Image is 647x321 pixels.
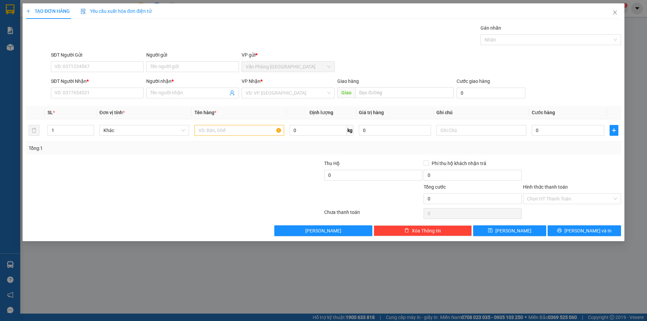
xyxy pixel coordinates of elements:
button: save[PERSON_NAME] [473,225,546,236]
span: Yêu cầu xuất hóa đơn điện tử [81,8,152,14]
span: Đơn vị tính [99,110,125,115]
button: Close [606,3,624,22]
button: [PERSON_NAME] [275,225,373,236]
img: icon [81,9,86,14]
label: Cước giao hàng [457,78,490,84]
span: Giao hàng [337,78,359,84]
span: save [488,228,493,233]
button: delete [29,125,39,136]
span: TẠO ĐƠN HÀNG [26,8,70,14]
input: Cước giao hàng [457,88,525,98]
div: SĐT Người Nhận [51,77,144,85]
div: SĐT Người Gửi [51,51,144,59]
span: kg [347,125,353,136]
span: Tổng cước [424,184,446,190]
input: 0 [359,125,431,136]
span: Tên hàng [194,110,216,115]
span: Xóa Thông tin [412,227,441,234]
span: Phí thu hộ khách nhận trả [429,160,489,167]
li: Thảo Lan [3,40,78,50]
span: [PERSON_NAME] [496,227,532,234]
input: Ghi Chú [437,125,526,136]
div: Người gửi [146,51,239,59]
div: VP gửi [242,51,335,59]
span: plus [26,9,31,13]
span: plus [610,128,618,133]
span: [PERSON_NAME] [306,227,342,234]
span: delete [404,228,409,233]
span: Cước hàng [532,110,555,115]
input: Dọc đường [355,87,454,98]
span: [PERSON_NAME] và In [564,227,612,234]
li: In ngày: 13:02 14/09 [3,50,78,59]
div: Người nhận [146,77,239,85]
span: printer [557,228,562,233]
th: Ghi chú [434,106,529,119]
span: VP Nhận [242,78,261,84]
span: Thu Hộ [324,161,340,166]
label: Hình thức thanh toán [523,184,568,190]
label: Gán nhãn [481,25,501,31]
div: Chưa thanh toán [323,208,423,220]
span: Định lượng [310,110,334,115]
span: Văn Phòng Sài Gòn [246,62,331,72]
span: SL [48,110,53,115]
button: printer[PERSON_NAME] và In [548,225,621,236]
span: Giá trị hàng [359,110,384,115]
span: user-add [230,90,235,96]
span: Giao [337,87,355,98]
button: plus [610,125,618,136]
span: close [612,10,618,15]
input: VD: Bàn, Ghế [194,125,284,136]
button: deleteXóa Thông tin [374,225,472,236]
span: Khác [103,125,185,135]
div: Tổng: 1 [29,145,250,152]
